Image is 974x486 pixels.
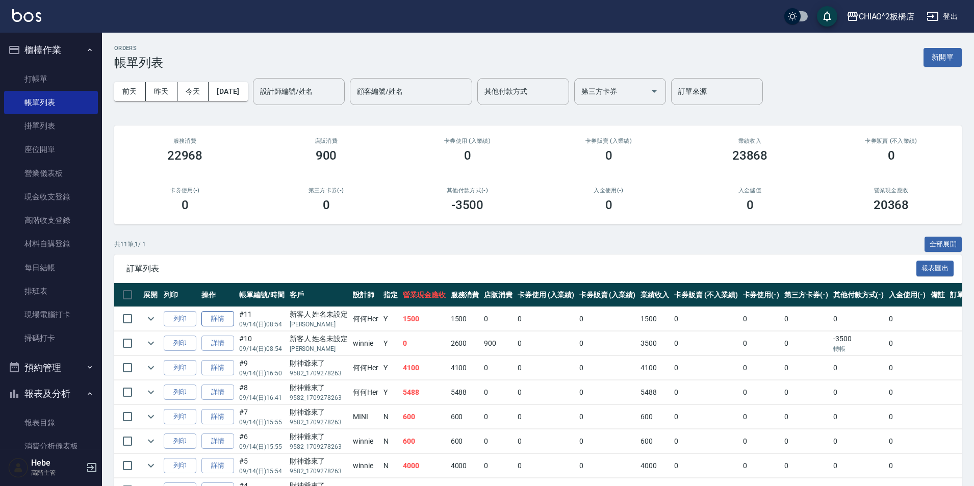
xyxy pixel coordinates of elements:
[740,454,782,478] td: 0
[4,434,98,458] a: 消費分析儀表板
[831,356,887,380] td: 0
[164,385,196,400] button: 列印
[114,240,146,249] p: 共 11 筆, 1 / 1
[4,91,98,114] a: 帳單列表
[290,407,348,418] div: 財神爺來了
[886,454,928,478] td: 0
[550,187,667,194] h2: 入金使用(-)
[239,344,285,353] p: 09/14 (日) 08:54
[842,6,919,27] button: CHIAO^2板橋店
[886,380,928,404] td: 0
[350,380,381,404] td: 何何Her
[350,307,381,331] td: 何何Her
[400,380,448,404] td: 5488
[239,418,285,427] p: 09/14 (日) 15:55
[481,331,515,355] td: 900
[481,454,515,478] td: 0
[515,380,577,404] td: 0
[290,456,348,467] div: 財神爺來了
[831,380,887,404] td: 0
[833,138,950,144] h2: 卡券販賣 (不入業績)
[239,393,285,402] p: 09/14 (日) 16:41
[672,380,740,404] td: 0
[448,356,482,380] td: 4100
[448,331,482,355] td: 2600
[924,48,962,67] button: 新開單
[237,405,287,429] td: #7
[4,326,98,350] a: 掃碼打卡
[874,198,909,212] h3: 20368
[400,356,448,380] td: 4100
[672,454,740,478] td: 0
[638,405,672,429] td: 600
[888,148,895,163] h3: 0
[886,307,928,331] td: 0
[381,331,400,355] td: Y
[167,148,203,163] h3: 22968
[740,356,782,380] td: 0
[481,429,515,453] td: 0
[886,283,928,307] th: 入金使用(-)
[177,82,209,101] button: 今天
[239,320,285,329] p: 09/14 (日) 08:54
[350,356,381,380] td: 何何Her
[448,454,482,478] td: 4000
[577,283,638,307] th: 卡券販賣 (入業績)
[886,356,928,380] td: 0
[577,405,638,429] td: 0
[515,405,577,429] td: 0
[323,198,330,212] h3: 0
[831,307,887,331] td: 0
[577,429,638,453] td: 0
[8,457,29,478] img: Person
[916,261,954,276] button: 報表匯出
[201,385,234,400] a: 詳情
[237,283,287,307] th: 帳單編號/時間
[290,431,348,442] div: 財神爺來了
[672,331,740,355] td: 0
[916,263,954,273] a: 報表匯出
[239,442,285,451] p: 09/14 (日) 15:55
[831,429,887,453] td: 0
[114,45,163,52] h2: ORDERS
[143,336,159,351] button: expand row
[4,354,98,381] button: 預約管理
[143,360,159,375] button: expand row
[290,358,348,369] div: 財神爺來了
[577,307,638,331] td: 0
[605,198,612,212] h3: 0
[672,307,740,331] td: 0
[4,256,98,279] a: 每日結帳
[381,307,400,331] td: Y
[833,187,950,194] h2: 營業現金應收
[638,454,672,478] td: 4000
[237,356,287,380] td: #9
[268,187,385,194] h2: 第三方卡券(-)
[4,411,98,434] a: 報表目錄
[638,356,672,380] td: 4100
[448,380,482,404] td: 5488
[381,405,400,429] td: N
[886,429,928,453] td: 0
[515,429,577,453] td: 0
[141,283,161,307] th: 展開
[12,9,41,22] img: Logo
[400,307,448,331] td: 1500
[114,82,146,101] button: 前天
[859,10,915,23] div: CHIAO^2板橋店
[126,264,916,274] span: 訂單列表
[782,380,831,404] td: 0
[638,283,672,307] th: 業績收入
[381,356,400,380] td: Y
[672,429,740,453] td: 0
[515,331,577,355] td: 0
[4,138,98,161] a: 座位開單
[831,283,887,307] th: 其他付款方式(-)
[199,283,237,307] th: 操作
[182,198,189,212] h3: 0
[481,356,515,380] td: 0
[237,429,287,453] td: #6
[287,283,351,307] th: 客戶
[290,369,348,378] p: 9582_1709278263
[201,409,234,425] a: 詳情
